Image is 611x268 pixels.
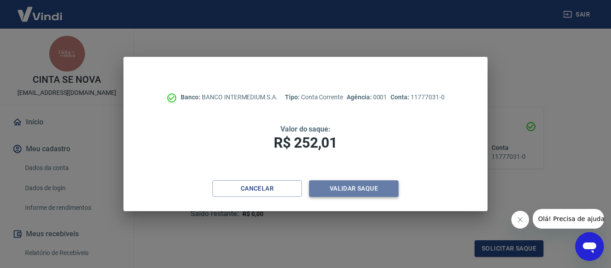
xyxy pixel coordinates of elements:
[212,180,302,197] button: Cancelar
[347,93,387,102] p: 0001
[181,93,278,102] p: BANCO INTERMEDIUM S.A.
[533,209,604,229] iframe: Mensagem da empresa
[347,94,373,101] span: Agência:
[285,94,301,101] span: Tipo:
[274,134,337,151] span: R$ 252,01
[511,211,529,229] iframe: Fechar mensagem
[280,125,331,133] span: Valor do saque:
[285,93,343,102] p: Conta Corrente
[575,232,604,261] iframe: Botão para abrir a janela de mensagens
[5,6,75,13] span: Olá! Precisa de ajuda?
[390,93,444,102] p: 11777031-0
[181,94,202,101] span: Banco:
[390,94,411,101] span: Conta:
[309,180,399,197] button: Validar saque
